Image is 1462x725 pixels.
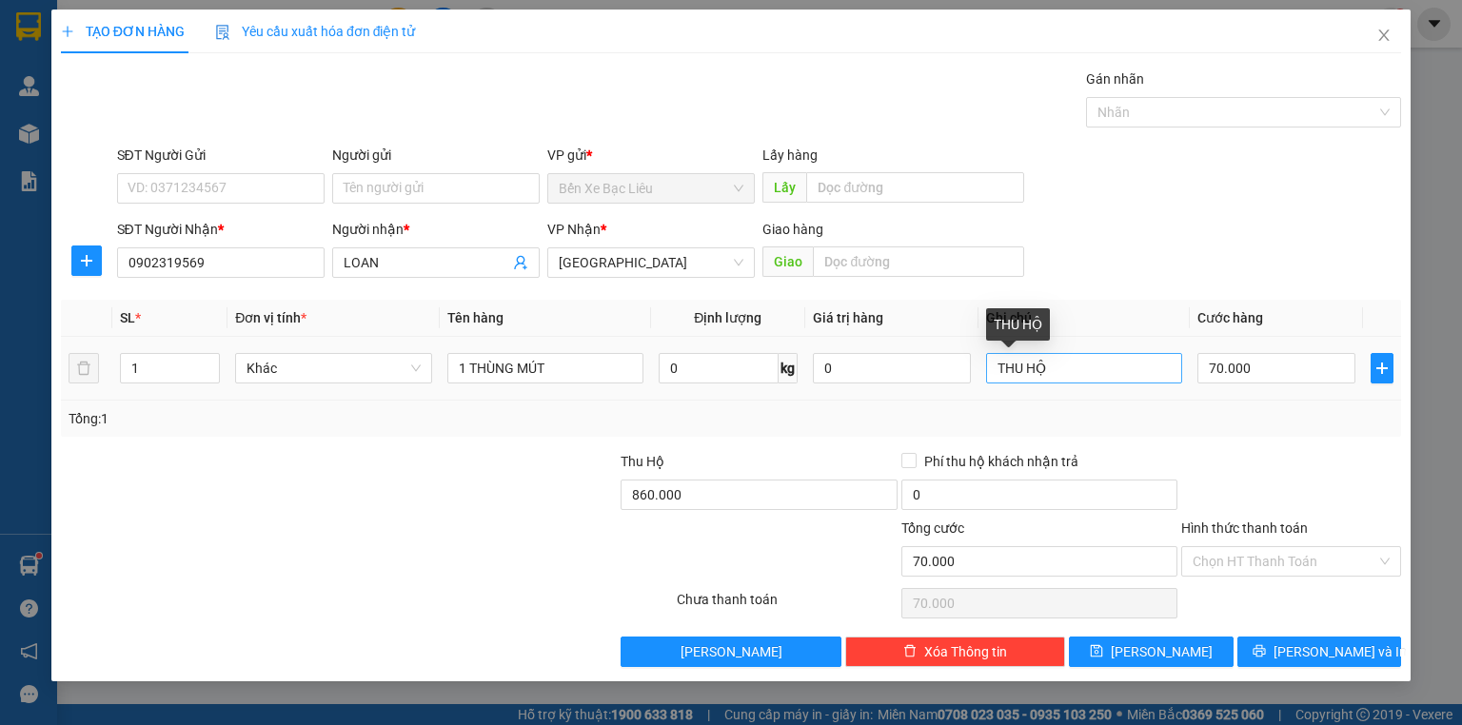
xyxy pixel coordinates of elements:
label: Gán nhãn [1086,71,1144,87]
span: Đơn vị tính [235,310,306,325]
div: SĐT Người Gửi [117,145,325,166]
span: save [1090,644,1103,659]
button: [PERSON_NAME] [621,637,840,667]
span: Định lượng [694,310,761,325]
span: [PERSON_NAME] [681,641,782,662]
input: 0 [813,353,971,383]
input: Dọc đường [806,172,1024,203]
button: deleteXóa Thông tin [845,637,1065,667]
span: delete [903,644,917,659]
span: Giao [762,246,813,277]
div: Người gửi [332,145,540,166]
span: Tên hàng [447,310,504,325]
span: Giao hàng [762,222,823,237]
div: SĐT Người Nhận [117,219,325,240]
span: Khác [247,354,420,382]
span: Tổng cước [901,520,964,536]
button: plus [71,245,102,276]
span: TẠO ĐƠN HÀNG [61,24,185,39]
button: Close [1357,10,1411,63]
div: VP gửi [547,145,755,166]
button: plus [1371,353,1393,383]
input: Ghi Chú [986,353,1182,383]
span: plus [61,25,74,38]
span: plus [1372,361,1393,376]
div: Tổng: 1 [69,408,565,429]
span: Giá trị hàng [813,310,883,325]
th: Ghi chú [978,300,1190,337]
div: Chưa thanh toán [675,589,899,622]
span: Lấy hàng [762,147,818,163]
div: THU HỘ [986,308,1050,341]
input: VD: Bàn, Ghế [447,353,643,383]
button: delete [69,353,99,383]
span: [PERSON_NAME] [1111,641,1213,662]
span: close [1376,28,1392,43]
span: Phí thu hộ khách nhận trả [917,451,1086,472]
span: printer [1253,644,1266,659]
span: Xóa Thông tin [924,641,1007,662]
span: user-add [513,255,528,270]
span: [PERSON_NAME] và In [1274,641,1407,662]
button: printer[PERSON_NAME] và In [1237,637,1402,667]
div: Người nhận [332,219,540,240]
span: Yêu cầu xuất hóa đơn điện tử [215,24,416,39]
span: VP Nhận [547,222,601,237]
span: kg [779,353,798,383]
img: icon [215,25,230,40]
span: Cước hàng [1197,310,1263,325]
input: Dọc đường [813,246,1024,277]
button: save[PERSON_NAME] [1069,637,1234,667]
label: Hình thức thanh toán [1181,520,1308,536]
span: plus [72,253,101,268]
span: Lấy [762,172,806,203]
span: Thu Hộ [621,454,664,469]
span: Sài Gòn [559,248,743,277]
span: Bến Xe Bạc Liêu [559,174,743,203]
span: SL [120,310,135,325]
